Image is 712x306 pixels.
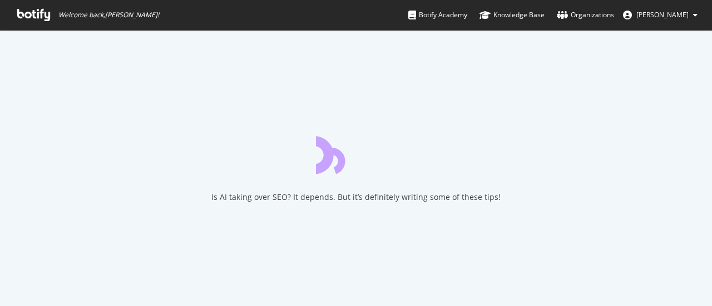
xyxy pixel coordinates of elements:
[58,11,159,19] span: Welcome back, [PERSON_NAME] !
[557,9,614,21] div: Organizations
[636,10,689,19] span: Andrea Lodroni
[479,9,545,21] div: Knowledge Base
[211,192,501,203] div: Is AI taking over SEO? It depends. But it’s definitely writing some of these tips!
[614,6,706,24] button: [PERSON_NAME]
[408,9,467,21] div: Botify Academy
[316,134,396,174] div: animation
